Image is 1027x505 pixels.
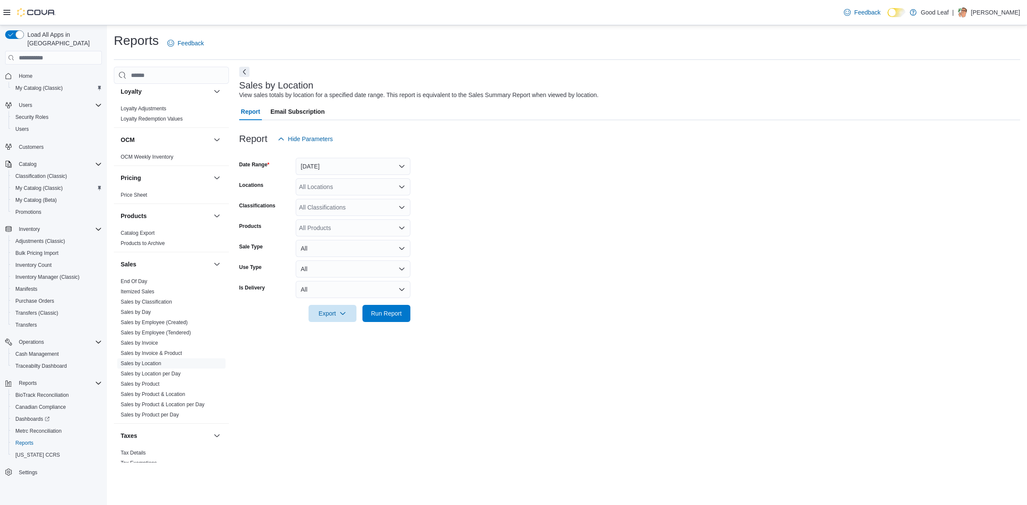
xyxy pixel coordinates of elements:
[12,83,102,93] span: My Catalog (Classic)
[12,183,66,193] a: My Catalog (Classic)
[164,35,207,52] a: Feedback
[212,173,222,183] button: Pricing
[114,448,229,472] div: Taxes
[9,401,105,413] button: Canadian Compliance
[15,286,37,292] span: Manifests
[9,206,105,218] button: Promotions
[12,414,53,424] a: Dashboards
[15,378,102,388] span: Reports
[2,336,105,348] button: Operations
[121,105,166,112] span: Loyalty Adjustments
[12,248,62,258] a: Bulk Pricing Import
[15,100,36,110] button: Users
[5,66,102,501] nav: Complex example
[121,412,179,418] a: Sales by Product per Day
[121,329,191,336] span: Sales by Employee (Tendered)
[239,202,276,209] label: Classifications
[9,449,105,461] button: [US_STATE] CCRS
[178,39,204,47] span: Feedback
[239,91,599,100] div: View sales totals by location for a specified date range. This report is equivalent to the Sales ...
[9,247,105,259] button: Bulk Pricing Import
[9,182,105,194] button: My Catalog (Classic)
[15,298,54,304] span: Purchase Orders
[19,73,33,80] span: Home
[12,284,41,294] a: Manifests
[121,174,141,182] h3: Pricing
[121,192,147,198] a: Price Sheet
[9,425,105,437] button: Metrc Reconciliation
[121,460,157,467] span: Tax Exemptions
[239,67,249,77] button: Next
[121,350,182,356] a: Sales by Invoice & Product
[309,305,356,322] button: Export
[121,115,183,122] span: Loyalty Redemption Values
[121,212,147,220] h3: Products
[212,86,222,97] button: Loyalty
[9,389,105,401] button: BioTrack Reconciliation
[2,377,105,389] button: Reports
[121,278,147,285] span: End Of Day
[9,271,105,283] button: Inventory Manager (Classic)
[121,289,154,295] a: Itemized Sales
[2,466,105,478] button: Settings
[12,124,32,134] a: Users
[12,112,102,122] span: Security Roles
[24,30,102,47] span: Load All Apps in [GEOGRAPHIC_DATA]
[239,134,267,144] h3: Report
[12,414,102,424] span: Dashboards
[239,80,314,91] h3: Sales by Location
[9,283,105,295] button: Manifests
[15,392,69,399] span: BioTrack Reconciliation
[19,144,44,151] span: Customers
[121,136,210,144] button: OCM
[9,170,105,182] button: Classification (Classic)
[121,340,158,346] span: Sales by Invoice
[212,211,222,221] button: Products
[9,348,105,360] button: Cash Management
[121,309,151,316] span: Sales by Day
[12,402,102,412] span: Canadian Compliance
[2,140,105,153] button: Customers
[2,223,105,235] button: Inventory
[15,378,40,388] button: Reports
[12,183,102,193] span: My Catalog (Classic)
[9,437,105,449] button: Reports
[15,238,65,245] span: Adjustments (Classic)
[9,123,105,135] button: Users
[121,370,181,377] span: Sales by Location per Day
[15,209,42,216] span: Promotions
[12,426,65,436] a: Metrc Reconciliation
[371,309,402,318] span: Run Report
[2,70,105,82] button: Home
[921,7,949,18] p: Good Leaf
[15,159,40,169] button: Catalog
[121,87,210,96] button: Loyalty
[121,288,154,295] span: Itemized Sales
[121,154,173,160] a: OCM Weekly Inventory
[114,32,159,49] h1: Reports
[15,71,36,81] a: Home
[12,272,102,282] span: Inventory Manager (Classic)
[15,224,102,234] span: Inventory
[15,404,66,410] span: Canadian Compliance
[15,337,102,347] span: Operations
[121,450,146,456] a: Tax Details
[296,260,410,278] button: All
[121,230,154,236] a: Catalog Export
[121,240,165,247] span: Products to Archive
[241,103,260,120] span: Report
[9,82,105,94] button: My Catalog (Classic)
[15,351,59,357] span: Cash Management
[121,174,210,182] button: Pricing
[121,136,135,144] h3: OCM
[15,467,102,478] span: Settings
[15,250,59,257] span: Bulk Pricing Import
[12,402,69,412] a: Canadian Compliance
[12,450,102,460] span: Washington CCRS
[12,320,40,330] a: Transfers
[121,278,147,284] a: End Of Day
[15,416,50,422] span: Dashboards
